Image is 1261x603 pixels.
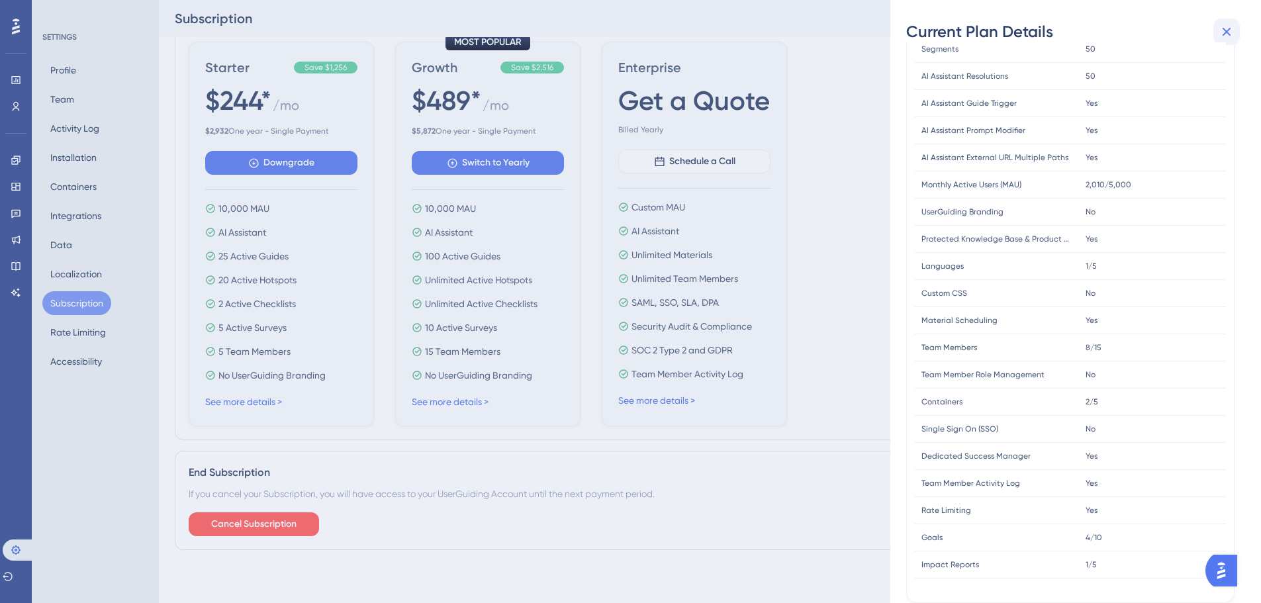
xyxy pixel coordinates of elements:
span: Team Member Activity Log [921,478,1020,488]
div: Current Plan Details [906,21,1245,42]
span: No [1086,207,1096,217]
span: 8/15 [1086,342,1101,353]
span: Custom CSS [921,288,967,299]
span: Team Members [921,342,977,353]
span: Impact Reports [921,559,979,570]
span: AI Assistant External URL Multiple Paths [921,152,1068,163]
span: Languages [921,261,964,271]
span: Yes [1086,315,1098,326]
span: Material Scheduling [921,315,998,326]
span: UserGuiding Branding [921,207,1004,217]
span: Monthly Active Users (MAU) [921,179,1021,190]
span: 1/5 [1086,559,1097,570]
span: AI Assistant Resolutions [921,71,1008,81]
span: Yes [1086,234,1098,244]
span: Containers [921,396,962,407]
span: 2,010/5,000 [1086,179,1131,190]
iframe: UserGuiding AI Assistant Launcher [1205,551,1245,590]
span: AI Assistant Guide Trigger [921,98,1017,109]
span: 50 [1086,71,1096,81]
span: Dedicated Success Manager [921,451,1031,461]
span: Yes [1086,125,1098,136]
span: Yes [1086,98,1098,109]
span: Team Member Role Management [921,369,1045,380]
span: 50 [1086,44,1096,54]
span: 1/5 [1086,261,1097,271]
span: Segments [921,44,958,54]
span: AI Assistant Prompt Modifier [921,125,1025,136]
span: Yes [1086,152,1098,163]
span: No [1086,288,1096,299]
span: 4/10 [1086,532,1102,543]
span: Rate Limiting [921,505,971,516]
span: Goals [921,532,943,543]
span: Yes [1086,505,1098,516]
span: 2/5 [1086,396,1098,407]
span: Yes [1086,451,1098,461]
span: No [1086,369,1096,380]
span: Protected Knowledge Base & Product Updates [921,234,1072,244]
span: Yes [1086,478,1098,488]
span: Single Sign On (SSO) [921,424,998,434]
span: No [1086,424,1096,434]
